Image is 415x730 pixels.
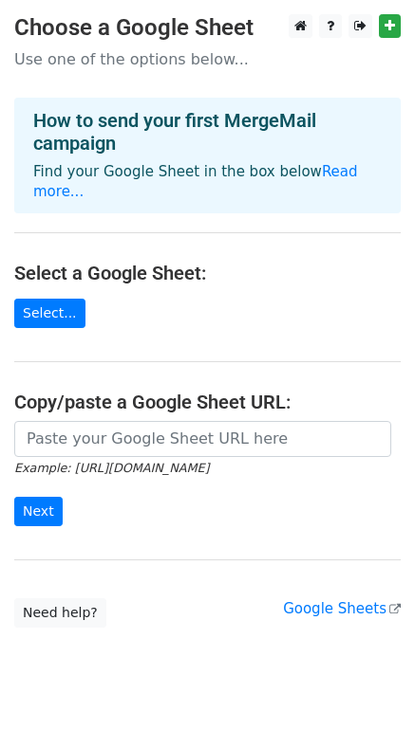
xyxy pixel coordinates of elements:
h4: Copy/paste a Google Sheet URL: [14,391,401,413]
h4: How to send your first MergeMail campaign [33,109,382,155]
p: Find your Google Sheet in the box below [33,162,382,202]
a: Select... [14,299,85,328]
small: Example: [URL][DOMAIN_NAME] [14,461,209,475]
h3: Choose a Google Sheet [14,14,401,42]
a: Google Sheets [283,600,401,617]
h4: Select a Google Sheet: [14,262,401,284]
a: Read more... [33,163,358,200]
a: Need help? [14,598,106,628]
input: Next [14,497,63,526]
input: Paste your Google Sheet URL here [14,421,391,457]
p: Use one of the options below... [14,49,401,69]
